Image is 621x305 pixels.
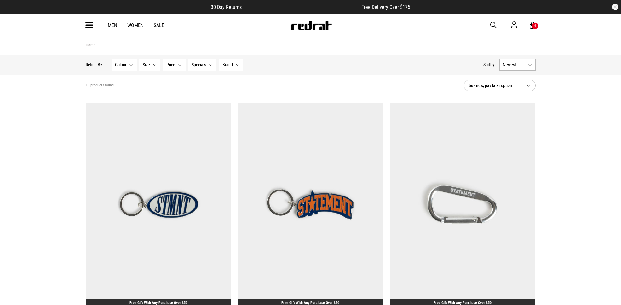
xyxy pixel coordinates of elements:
a: Free Gift With Any Purchase Over $50 [129,301,187,305]
a: Women [127,22,144,28]
span: 30 Day Returns [211,4,242,10]
button: Brand [219,59,243,71]
span: Newest [503,62,525,67]
button: Newest [499,59,536,71]
span: buy now, pay later option [469,82,521,89]
button: Size [139,59,160,71]
a: Sale [154,22,164,28]
span: Specials [192,62,206,67]
iframe: Customer reviews powered by Trustpilot [254,4,349,10]
button: Specials [188,59,216,71]
a: Home [86,43,95,47]
span: Colour [115,62,126,67]
span: Price [166,62,175,67]
a: Free Gift With Any Purchase Over $50 [434,301,492,305]
button: Colour [112,59,137,71]
button: Sortby [483,61,494,68]
a: 4 [530,22,536,29]
span: Free Delivery Over $175 [361,4,410,10]
a: Men [108,22,117,28]
div: 4 [534,24,536,28]
a: Free Gift With Any Purchase Over $50 [281,301,339,305]
p: Refine By [86,62,102,67]
button: Price [163,59,186,71]
span: by [490,62,494,67]
span: 10 products found [86,83,114,88]
img: Redrat logo [290,21,332,30]
span: Brand [222,62,233,67]
button: buy now, pay later option [464,80,536,91]
span: Size [143,62,150,67]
